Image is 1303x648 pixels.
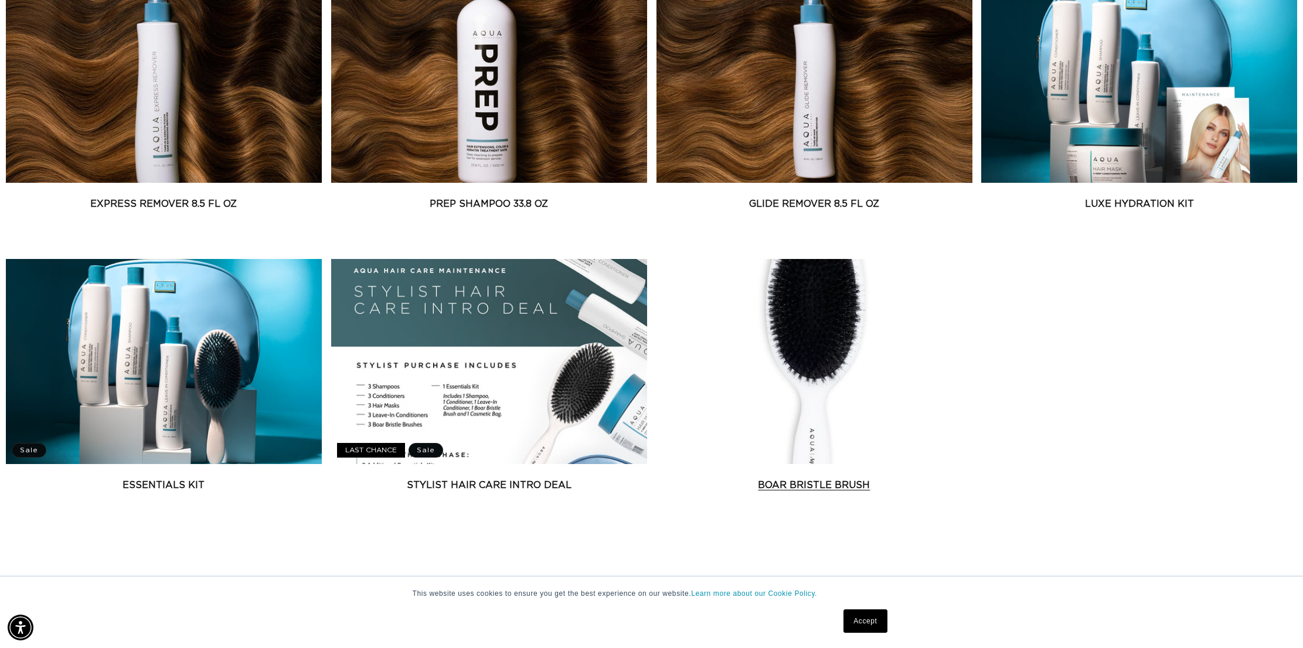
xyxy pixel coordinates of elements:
a: Prep Shampoo 33.8 oz [331,197,647,211]
div: Accessibility Menu [8,615,33,640]
iframe: Chat Widget [1244,592,1303,648]
a: Boar Bristle Brush [656,478,972,492]
a: Glide Remover 8.5 fl oz [656,197,972,211]
a: Accept [843,609,887,633]
a: Essentials Kit [6,478,322,492]
a: Express Remover 8.5 fl oz [6,197,322,211]
a: Stylist Hair Care Intro Deal [331,478,647,492]
p: This website uses cookies to ensure you get the best experience on our website. [413,588,891,599]
a: Luxe Hydration Kit [981,197,1297,211]
a: Learn more about our Cookie Policy. [691,589,817,598]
